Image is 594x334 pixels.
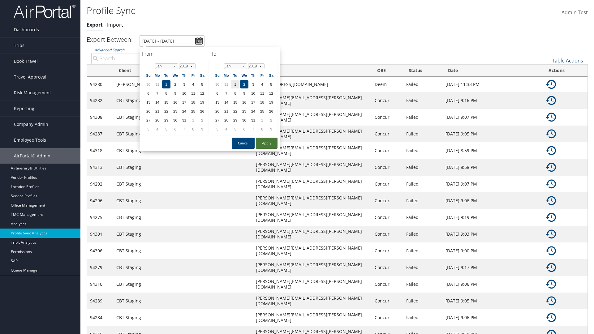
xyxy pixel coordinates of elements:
[249,98,257,106] td: 17
[14,69,46,85] span: Travel Approval
[442,309,543,326] td: [DATE] 9:06 PM
[14,101,34,116] span: Reporting
[113,242,253,259] td: CBT Staging
[144,98,153,106] td: 13
[162,98,170,106] td: 15
[546,246,556,256] img: ta-history.png
[180,116,188,124] td: 31
[372,92,403,109] td: Concur
[213,89,222,97] td: 6
[253,209,372,226] td: [PERSON_NAME][EMAIL_ADDRESS][PERSON_NAME][DOMAIN_NAME]
[222,107,230,115] td: 21
[546,314,556,320] a: Details
[546,229,556,239] img: ta-history.png
[258,98,266,106] td: 18
[240,71,248,79] th: We
[171,98,179,106] td: 16
[153,71,161,79] th: Mo
[403,126,443,142] td: Failed
[113,109,253,126] td: CBT Staging
[240,107,248,115] td: 23
[211,50,278,57] h4: To
[189,89,197,97] td: 11
[144,80,153,88] td: 30
[113,176,253,192] td: CBT Staging
[87,4,421,17] h1: Profile Sync
[253,242,372,259] td: [PERSON_NAME][EMAIL_ADDRESS][PERSON_NAME][DOMAIN_NAME]
[253,309,372,326] td: [PERSON_NAME][EMAIL_ADDRESS][PERSON_NAME][DOMAIN_NAME]
[372,109,403,126] td: Concur
[213,98,222,106] td: 13
[198,71,206,79] th: Sa
[403,92,443,109] td: Failed
[113,276,253,293] td: CBT Staging
[442,176,543,192] td: [DATE] 9:07 PM
[162,125,170,133] td: 5
[189,71,197,79] th: Fr
[546,264,556,270] a: Details
[213,125,222,133] td: 3
[372,176,403,192] td: Concur
[87,276,113,293] td: 94310
[213,71,222,79] th: Su
[180,98,188,106] td: 17
[87,92,113,109] td: 94282
[372,209,403,226] td: Concur
[231,89,239,97] td: 8
[87,77,113,92] td: 94280
[546,114,556,120] a: Details
[162,107,170,115] td: 22
[189,98,197,106] td: 18
[267,98,275,106] td: 19
[91,53,207,64] input: Advanced Search
[253,293,372,309] td: [PERSON_NAME][EMAIL_ADDRESS][PERSON_NAME][DOMAIN_NAME]
[113,142,253,159] td: CBT Staging
[231,107,239,115] td: 22
[87,293,113,309] td: 94289
[403,192,443,209] td: Failed
[403,309,443,326] td: Failed
[442,142,543,159] td: [DATE] 8:59 PM
[87,192,113,209] td: 94296
[113,159,253,176] td: CBT Staging
[87,226,113,242] td: 94301
[253,92,372,109] td: [PERSON_NAME][EMAIL_ADDRESS][PERSON_NAME][DOMAIN_NAME]
[153,125,161,133] td: 4
[14,148,50,164] span: AirPortal® Admin
[107,21,123,28] a: Import
[403,259,443,276] td: Failed
[232,138,255,149] button: Cancel
[546,296,556,306] img: ta-history.png
[231,80,239,88] td: 1
[231,116,239,124] td: 29
[372,159,403,176] td: Concur
[403,65,443,77] th: Status: activate to sort column ascending
[144,89,153,97] td: 6
[180,71,188,79] th: Th
[87,242,113,259] td: 94306
[14,132,46,148] span: Employee Tools
[546,96,556,105] img: ta-history.png
[372,259,403,276] td: Concur
[258,80,266,88] td: 4
[87,159,113,176] td: 94313
[372,276,403,293] td: Concur
[442,126,543,142] td: [DATE] 9:05 PM
[162,71,170,79] th: Tu
[113,65,253,77] th: Client: activate to sort column ascending
[144,107,153,115] td: 20
[189,125,197,133] td: 8
[198,98,206,106] td: 19
[113,126,253,142] td: CBT Staging
[171,89,179,97] td: 9
[87,176,113,192] td: 94292
[253,276,372,293] td: [PERSON_NAME][EMAIL_ADDRESS][PERSON_NAME][DOMAIN_NAME]
[442,65,543,77] th: Date: activate to sort column ascending
[14,54,38,69] span: Book Travel
[403,242,443,259] td: Failed
[198,107,206,115] td: 26
[442,77,543,92] td: [DATE] 11:33 PM
[240,89,248,97] td: 9
[253,77,372,92] td: [EMAIL_ADDRESS][DOMAIN_NAME]
[144,116,153,124] td: 27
